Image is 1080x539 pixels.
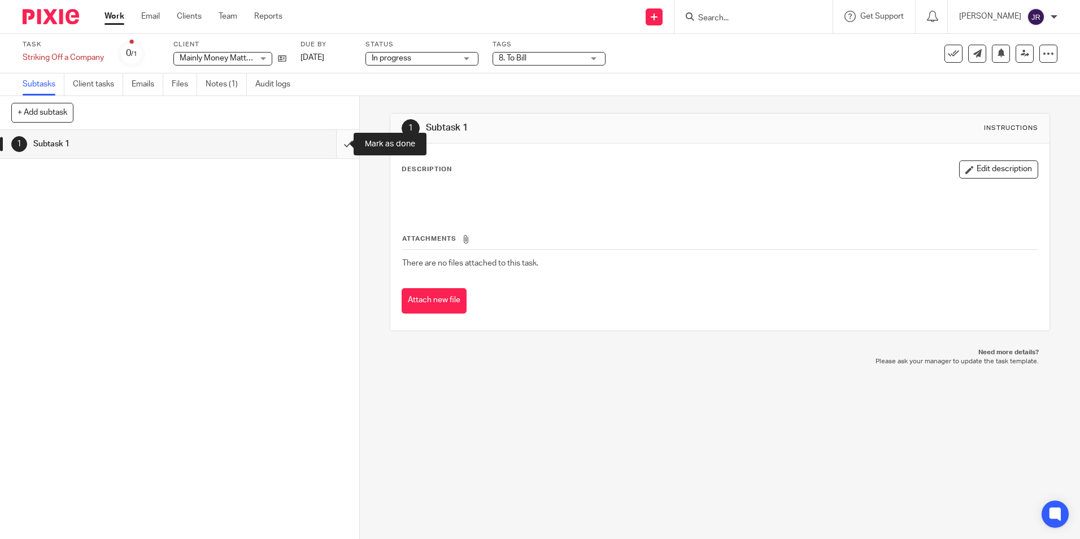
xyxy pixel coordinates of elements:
[131,51,137,57] small: /1
[177,11,202,22] a: Clients
[104,11,124,22] a: Work
[23,52,104,63] div: Striking Off a Company
[206,73,247,95] a: Notes (1)
[499,54,526,62] span: 8. To Bill
[1027,8,1045,26] img: svg%3E
[697,14,799,24] input: Search
[959,160,1038,179] button: Edit description
[172,73,197,95] a: Files
[959,11,1021,22] p: [PERSON_NAME]
[11,103,73,122] button: + Add subtask
[365,40,478,49] label: Status
[11,136,27,152] div: 1
[402,259,538,267] span: There are no files attached to this task.
[23,73,64,95] a: Subtasks
[126,47,137,60] div: 0
[402,288,467,314] button: Attach new file
[23,9,79,24] img: Pixie
[401,348,1038,357] p: Need more details?
[23,40,104,49] label: Task
[173,40,286,49] label: Client
[301,40,351,49] label: Due by
[402,236,456,242] span: Attachments
[33,136,228,153] h1: Subtask 1
[141,11,160,22] a: Email
[132,73,163,95] a: Emails
[372,54,411,62] span: In progress
[984,124,1038,133] div: Instructions
[860,12,904,20] span: Get Support
[219,11,237,22] a: Team
[254,11,282,22] a: Reports
[255,73,299,95] a: Audit logs
[73,73,123,95] a: Client tasks
[402,165,452,174] p: Description
[180,54,286,62] span: Mainly Money Matters Limited
[493,40,606,49] label: Tags
[301,54,324,62] span: [DATE]
[402,119,420,137] div: 1
[426,122,744,134] h1: Subtask 1
[401,357,1038,366] p: Please ask your manager to update the task template.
